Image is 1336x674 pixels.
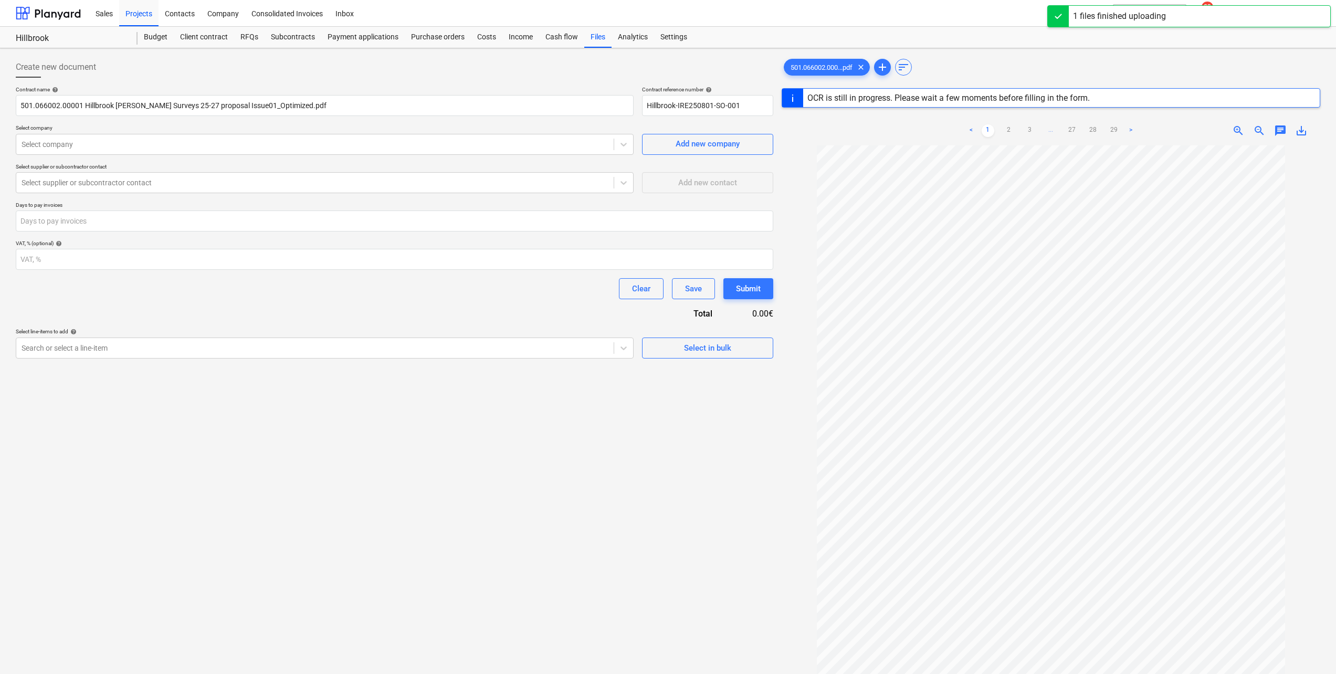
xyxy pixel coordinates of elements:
[855,61,867,73] span: clear
[619,278,664,299] button: Clear
[684,341,731,355] div: Select in bulk
[982,124,994,137] a: Page 1 is your current page
[612,27,654,48] a: Analytics
[16,328,634,335] div: Select line-items to add
[637,308,729,320] div: Total
[807,93,1090,103] div: OCR is still in progress. Please wait a few moments before filling in the form.
[654,27,693,48] a: Settings
[632,282,650,296] div: Clear
[1124,124,1137,137] a: Next page
[471,27,502,48] a: Costs
[1295,124,1308,137] span: save_alt
[16,210,773,231] input: Days to pay invoices
[16,124,634,133] p: Select company
[539,27,584,48] a: Cash flow
[876,61,889,73] span: add
[642,95,773,116] input: Reference number
[1274,124,1287,137] span: chat
[68,329,77,335] span: help
[1284,624,1336,674] iframe: Chat Widget
[16,240,773,247] div: VAT, % (optional)
[965,124,977,137] a: Previous page
[138,27,174,48] a: Budget
[672,278,715,299] button: Save
[1066,124,1078,137] a: Page 27
[234,27,265,48] a: RFQs
[584,27,612,48] a: Files
[265,27,321,48] a: Subcontracts
[502,27,539,48] a: Income
[16,95,634,116] input: Document name
[1232,124,1245,137] span: zoom_in
[16,163,634,172] p: Select supplier or subcontractor contact
[642,86,773,93] div: Contract reference number
[1003,124,1015,137] a: Page 2
[897,61,910,73] span: sort
[685,282,702,296] div: Save
[642,338,773,359] button: Select in bulk
[16,202,773,210] p: Days to pay invoices
[16,33,125,44] div: Hillbrook
[1087,124,1099,137] a: Page 28
[784,64,859,71] span: 501.066002.000...pdf
[405,27,471,48] a: Purchase orders
[736,282,761,296] div: Submit
[642,134,773,155] button: Add new company
[16,61,96,73] span: Create new document
[1045,124,1057,137] a: ...
[1108,124,1120,137] a: Page 29
[784,59,870,76] div: 501.066002.000...pdf
[729,308,773,320] div: 0.00€
[16,249,773,270] input: VAT, %
[1253,124,1266,137] span: zoom_out
[1073,10,1166,23] div: 1 files finished uploading
[174,27,234,48] a: Client contract
[54,240,62,247] span: help
[703,87,712,93] span: help
[676,137,740,151] div: Add new company
[723,278,773,299] button: Submit
[50,87,58,93] span: help
[16,86,634,93] div: Contract name
[1024,124,1036,137] a: Page 3
[321,27,405,48] a: Payment applications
